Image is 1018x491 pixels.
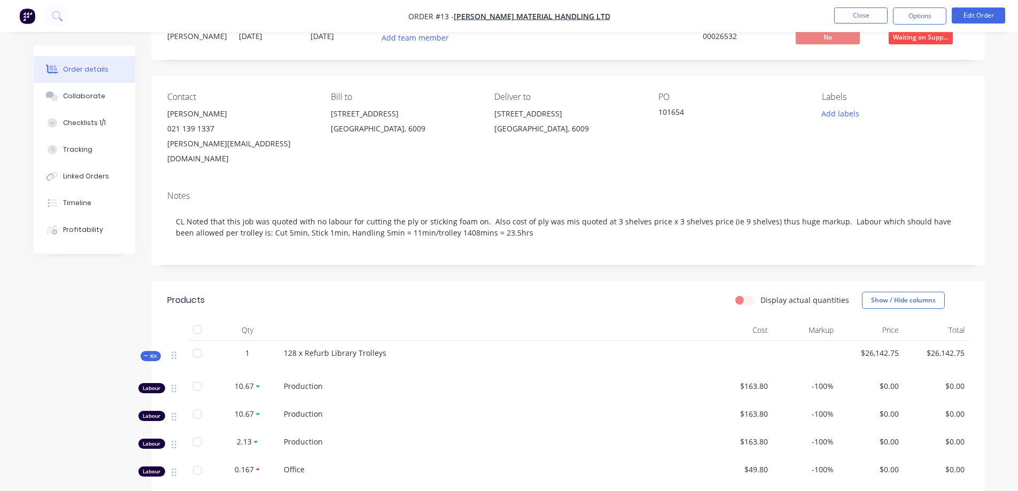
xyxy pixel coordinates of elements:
[711,408,768,419] span: $163.80
[382,30,455,45] button: Add team member
[34,136,135,163] button: Tracking
[235,380,254,392] span: 10.67
[776,380,834,392] span: -100%
[167,136,314,166] div: [PERSON_NAME][EMAIL_ADDRESS][DOMAIN_NAME]
[235,464,254,475] span: 0.167
[454,11,610,21] a: [PERSON_NAME] Material Handling Ltd
[34,56,135,83] button: Order details
[167,205,969,249] div: CL Noted that this job was quoted with no labour for cutting the ply or sticking foam on. Also co...
[331,106,477,121] div: [STREET_ADDRESS]
[167,191,969,201] div: Notes
[889,30,953,44] span: Waiting on Supp...
[658,106,792,121] div: 101654
[167,121,314,136] div: 021 139 1337
[952,7,1005,24] button: Edit Order
[494,121,641,136] div: [GEOGRAPHIC_DATA], 6009
[711,380,768,392] span: $163.80
[237,436,252,447] span: 2.13
[893,7,946,25] button: Options
[63,65,108,74] div: Order details
[842,380,899,392] span: $0.00
[167,294,205,307] div: Products
[907,347,965,358] span: $26,142.75
[34,163,135,190] button: Linked Orders
[907,380,965,392] span: $0.00
[376,30,454,45] button: Add team member
[239,31,262,41] span: [DATE]
[284,409,323,419] span: Production
[284,381,323,391] span: Production
[63,198,91,208] div: Timeline
[822,92,968,102] div: Labels
[772,319,838,341] div: Markup
[63,172,109,181] div: Linked Orders
[711,436,768,447] span: $163.80
[907,464,965,475] span: $0.00
[167,92,314,102] div: Contact
[310,31,334,41] span: [DATE]
[138,383,165,393] div: Labour
[711,464,768,475] span: $49.80
[494,106,641,121] div: [STREET_ADDRESS]
[34,110,135,136] button: Checklists 1/1
[760,294,849,306] label: Display actual quantities
[284,348,386,358] span: 128 x Refurb Library Trolleys
[284,464,305,474] span: Office
[331,92,477,102] div: Bill to
[903,319,969,341] div: Total
[284,437,323,447] span: Production
[889,30,953,46] button: Waiting on Supp...
[707,319,773,341] div: Cost
[331,121,477,136] div: [GEOGRAPHIC_DATA], 6009
[776,408,834,419] span: -100%
[842,408,899,419] span: $0.00
[816,106,865,121] button: Add labels
[141,351,161,361] div: Kit
[658,92,805,102] div: PO
[842,464,899,475] span: $0.00
[842,347,899,358] span: $26,142.75
[167,30,226,42] div: [PERSON_NAME]
[494,106,641,141] div: [STREET_ADDRESS][GEOGRAPHIC_DATA], 6009
[494,92,641,102] div: Deliver to
[63,118,106,128] div: Checklists 1/1
[63,225,103,235] div: Profitability
[19,8,35,24] img: Factory
[862,292,945,309] button: Show / Hide columns
[34,216,135,243] button: Profitability
[167,106,314,121] div: [PERSON_NAME]
[63,91,105,101] div: Collaborate
[907,436,965,447] span: $0.00
[796,30,860,44] span: No
[842,436,899,447] span: $0.00
[907,408,965,419] span: $0.00
[138,439,165,449] div: Labour
[138,466,165,477] div: Labour
[834,7,888,24] button: Close
[776,436,834,447] span: -100%
[245,347,250,358] span: 1
[34,83,135,110] button: Collaborate
[776,464,834,475] span: -100%
[408,11,454,21] span: Order #13 -
[63,145,92,154] div: Tracking
[144,352,158,360] span: Kit
[167,106,314,166] div: [PERSON_NAME]021 139 1337[PERSON_NAME][EMAIL_ADDRESS][DOMAIN_NAME]
[703,30,783,42] div: 00026532
[838,319,904,341] div: Price
[34,190,135,216] button: Timeline
[215,319,279,341] div: Qty
[331,106,477,141] div: [STREET_ADDRESS][GEOGRAPHIC_DATA], 6009
[138,411,165,421] div: Labour
[235,408,254,419] span: 10.67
